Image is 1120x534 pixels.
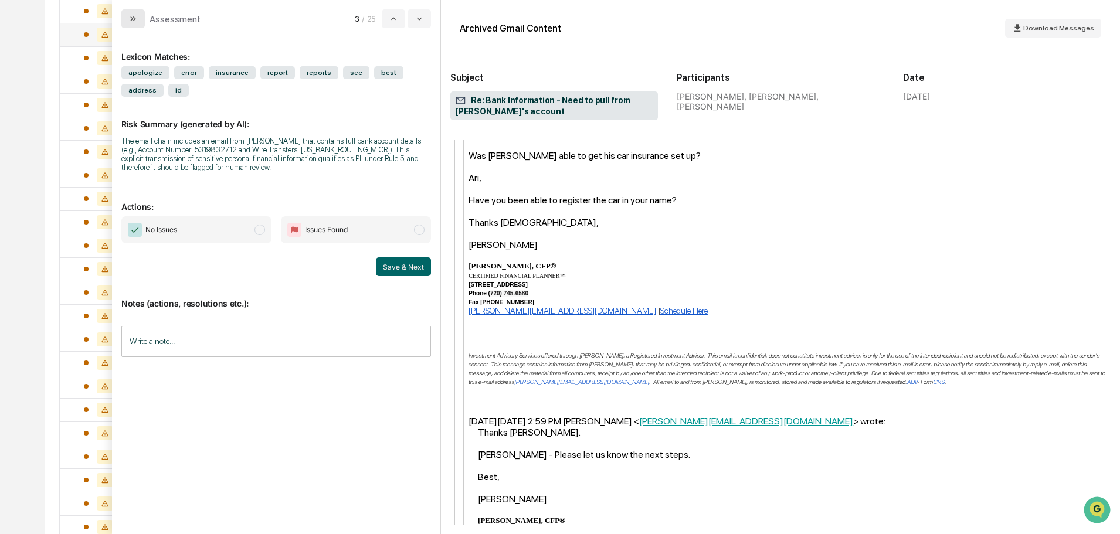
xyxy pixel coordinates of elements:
[469,195,1111,228] div: Have you been able to register the car in your name? Thanks [DEMOGRAPHIC_DATA],
[490,290,528,297] b: 720) 745-6580
[677,91,884,111] div: [PERSON_NAME], [PERSON_NAME], [PERSON_NAME]
[355,14,359,23] span: 3
[478,471,1111,482] div: Best,
[469,416,1111,427] div: [DATE][DATE] 2:59 PM [PERSON_NAME] < > wrote:
[12,148,30,167] img: Chandler - Maia Wealth
[639,416,853,427] a: [PERSON_NAME][EMAIL_ADDRESS][DOMAIN_NAME]
[514,378,649,385] a: [PERSON_NAME][EMAIL_ADDRESS][DOMAIN_NAME]
[53,90,192,101] div: Start new chat
[121,105,431,129] p: Risk Summary (generated by AI):
[374,66,403,79] span: best
[85,209,94,219] div: 🗄️
[150,13,201,25] div: Assessment
[649,378,907,385] i: . All email to and from [PERSON_NAME], is monitored, stored and made available to regulators if r...
[12,25,213,43] p: How can we help?
[12,130,79,140] div: Past conversations
[362,14,379,23] span: / 25
[469,352,1105,385] i: Investment Advisory Services offered through [PERSON_NAME], a Registered Investment Advisor. This...
[117,259,142,268] span: Pylon
[23,230,74,242] span: Data Lookup
[455,95,653,117] span: Re: Bank Information - Need to pull from [PERSON_NAME]'s account
[469,290,490,297] b: Phone (
[660,306,708,315] a: Schedule Here
[124,159,128,169] span: •
[36,159,121,169] span: [PERSON_NAME] Wealth
[478,516,559,525] b: [PERSON_NAME], CFP
[1023,24,1094,32] span: Download Messages
[121,188,431,212] p: Actions:
[305,224,348,236] span: Issues Found
[121,284,431,308] p: Notes (actions, resolutions etc.):
[12,209,21,219] div: 🖐️
[209,66,256,79] span: insurance
[130,159,154,169] span: [DATE]
[659,307,660,315] span: |
[559,516,565,525] b: ®
[907,378,917,385] a: ADV
[53,101,161,111] div: We're available if you need us!
[25,90,46,111] img: 6558925923028_b42adfe598fdc8269267_72.jpg
[933,378,945,385] a: CRS
[460,23,561,34] div: Archived Gmail Content
[469,261,550,270] b: [PERSON_NAME], CFP
[287,223,301,237] img: Flag
[478,494,1111,505] div: [PERSON_NAME]
[199,93,213,107] button: Start new chat
[1082,495,1114,527] iframe: Open customer support
[469,306,656,315] a: [PERSON_NAME][EMAIL_ADDRESS][DOMAIN_NAME]
[97,208,145,220] span: Attestations
[7,226,79,247] a: 🔎Data Lookup
[83,259,142,268] a: Powered byPylon
[945,378,946,385] i: .
[80,203,150,225] a: 🗄️Attestations
[677,72,884,83] h2: Participants
[168,84,189,97] span: id
[469,281,528,288] b: [STREET_ADDRESS]
[174,66,204,79] span: error
[145,224,177,236] span: No Issues
[903,91,930,101] div: [DATE]
[450,72,658,83] h2: Subject
[23,208,76,220] span: Preclearance
[300,66,338,79] span: reports
[12,232,21,241] div: 🔎
[121,38,431,62] div: Lexicon Matches:
[12,90,33,111] img: 1746055101610-c473b297-6a78-478c-a979-82029cc54cd1
[121,137,431,172] div: The email chain includes an email from [PERSON_NAME] that contains full bank account details (e.g...
[478,427,1111,460] div: Thanks [PERSON_NAME]. [PERSON_NAME] - Please let us know the next steps.
[469,333,586,341] img: ii_198f64d8125c93e0111
[343,66,369,79] span: sec
[128,223,142,237] img: Checkmark
[121,84,164,97] span: address
[376,257,431,276] button: Save & Next
[260,66,295,79] span: report
[1005,19,1101,38] button: Download Messages
[469,150,1111,183] div: Was [PERSON_NAME] able to get his car insurance set up? Ari,
[469,299,534,305] b: Fax [PHONE_NUMBER]
[121,66,169,79] span: apologize
[469,239,1111,250] div: [PERSON_NAME]
[469,273,565,279] span: CERTIFIED FINANCIAL PLANNER™
[551,261,556,270] b: ®
[903,72,1111,83] h2: Date
[917,378,933,385] i: - Form
[182,128,213,142] button: See all
[7,203,80,225] a: 🖐️Preclearance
